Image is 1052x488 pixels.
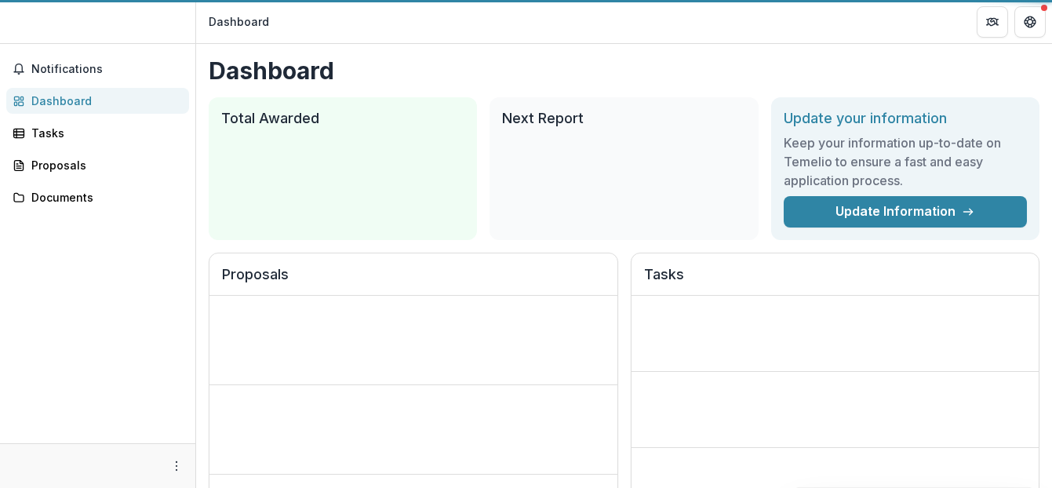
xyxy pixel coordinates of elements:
[222,266,605,296] h2: Proposals
[31,125,177,141] div: Tasks
[1014,6,1046,38] button: Get Help
[784,196,1027,228] a: Update Information
[6,56,189,82] button: Notifications
[221,110,464,127] h2: Total Awarded
[784,133,1027,190] h3: Keep your information up-to-date on Temelio to ensure a fast and easy application process.
[31,63,183,76] span: Notifications
[977,6,1008,38] button: Partners
[209,56,1039,85] h1: Dashboard
[202,10,275,33] nav: breadcrumb
[6,152,189,178] a: Proposals
[6,88,189,114] a: Dashboard
[31,157,177,173] div: Proposals
[31,189,177,206] div: Documents
[209,13,269,30] div: Dashboard
[784,110,1027,127] h2: Update your information
[6,120,189,146] a: Tasks
[502,110,745,127] h2: Next Report
[31,93,177,109] div: Dashboard
[6,184,189,210] a: Documents
[167,457,186,475] button: More
[644,266,1027,296] h2: Tasks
